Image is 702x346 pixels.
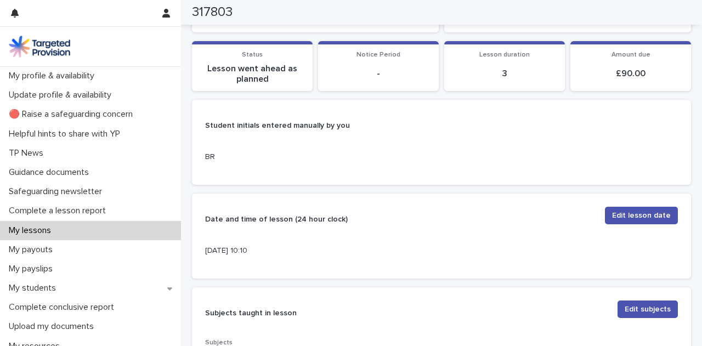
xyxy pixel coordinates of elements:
[612,52,650,58] span: Amount due
[356,52,400,58] span: Notice Period
[4,71,103,81] p: My profile & availability
[618,300,678,318] button: Edit subjects
[4,90,120,100] p: Update profile & availability
[205,339,233,346] span: Subjects
[479,52,530,58] span: Lesson duration
[242,52,263,58] span: Status
[4,245,61,255] p: My payouts
[451,69,558,79] p: 3
[199,64,306,84] p: Lesson went ahead as planned
[4,206,115,216] p: Complete a lesson report
[4,302,123,313] p: Complete conclusive report
[325,69,432,79] p: -
[205,215,348,223] strong: Date and time of lesson (24 hour clock)
[4,167,98,178] p: Guidance documents
[205,309,297,317] strong: Subjects taught in lesson
[4,283,65,293] p: My students
[625,304,671,315] span: Edit subjects
[577,69,684,79] p: £ 90.00
[4,186,111,197] p: Safeguarding newsletter
[4,109,141,120] p: 🔴 Raise a safeguarding concern
[4,225,60,236] p: My lessons
[4,148,52,158] p: TP News
[4,264,61,274] p: My payslips
[205,151,354,163] p: BR
[192,4,233,20] h2: 317803
[205,122,350,129] strong: Student initials entered manually by you
[612,210,671,221] span: Edit lesson date
[205,245,354,257] p: [DATE] 10:10
[9,36,70,58] img: M5nRWzHhSzIhMunXDL62
[4,321,103,332] p: Upload my documents
[605,207,678,224] button: Edit lesson date
[4,129,129,139] p: Helpful hints to share with YP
